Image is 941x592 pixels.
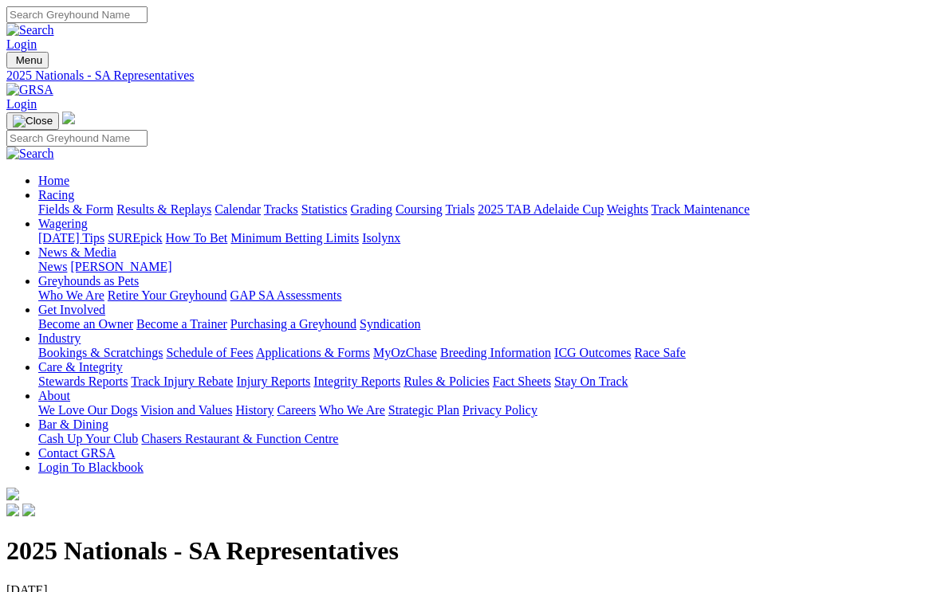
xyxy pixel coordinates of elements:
[38,403,137,417] a: We Love Our Dogs
[445,202,474,216] a: Trials
[38,260,935,274] div: News & Media
[493,374,551,388] a: Fact Sheets
[6,97,37,111] a: Login
[38,346,163,359] a: Bookings & Scratchings
[256,346,370,359] a: Applications & Forms
[38,288,935,303] div: Greyhounds as Pets
[6,23,54,37] img: Search
[6,112,59,130] button: Toggle navigation
[319,403,385,417] a: Who We Are
[6,83,53,97] img: GRSA
[404,374,490,388] a: Rules & Policies
[6,536,935,566] h1: 2025 Nationals - SA Representatives
[362,231,400,245] a: Isolynx
[166,231,228,245] a: How To Bet
[6,488,19,500] img: logo-grsa-white.png
[38,231,104,245] a: [DATE] Tips
[38,461,144,474] a: Login To Blackbook
[440,346,551,359] a: Breeding Information
[554,346,631,359] a: ICG Outcomes
[38,217,88,230] a: Wagering
[38,389,70,402] a: About
[38,346,935,360] div: Industry
[38,274,139,288] a: Greyhounds as Pets
[6,504,19,516] img: facebook.svg
[38,231,935,245] div: Wagering
[230,317,356,331] a: Purchasing a Greyhound
[264,202,298,216] a: Tracks
[136,317,227,331] a: Become a Trainer
[131,374,233,388] a: Track Injury Rebate
[38,374,128,388] a: Stewards Reports
[554,374,628,388] a: Stay On Track
[140,403,232,417] a: Vision and Values
[351,202,392,216] a: Grading
[478,202,604,216] a: 2025 TAB Adelaide Cup
[607,202,648,216] a: Weights
[16,54,42,66] span: Menu
[6,6,148,23] input: Search
[38,245,116,259] a: News & Media
[313,374,400,388] a: Integrity Reports
[373,346,437,359] a: MyOzChase
[38,202,935,217] div: Racing
[38,317,133,331] a: Become an Owner
[38,202,113,216] a: Fields & Form
[108,288,227,302] a: Retire Your Greyhound
[108,231,162,245] a: SUREpick
[38,446,115,460] a: Contact GRSA
[38,260,67,273] a: News
[38,174,69,187] a: Home
[38,360,123,374] a: Care & Integrity
[38,432,138,445] a: Cash Up Your Club
[235,403,274,417] a: History
[396,202,443,216] a: Coursing
[230,231,359,245] a: Minimum Betting Limits
[463,403,537,417] a: Privacy Policy
[652,202,750,216] a: Track Maintenance
[166,346,253,359] a: Schedule of Fees
[141,432,338,445] a: Chasers Restaurant & Function Centre
[13,115,53,127] img: Close
[215,202,261,216] a: Calendar
[38,374,935,389] div: Care & Integrity
[388,403,459,417] a: Strategic Plan
[38,432,935,446] div: Bar & Dining
[301,202,348,216] a: Statistics
[6,130,148,147] input: Search
[230,288,342,302] a: GAP SA Assessments
[236,374,310,388] a: Injury Reports
[38,317,935,331] div: Get Involved
[277,403,316,417] a: Careers
[6,69,935,83] a: 2025 Nationals - SA Representatives
[62,112,75,124] img: logo-grsa-white.png
[38,331,81,345] a: Industry
[6,147,54,161] img: Search
[6,37,37,51] a: Login
[22,504,35,516] img: twitter.svg
[360,317,420,331] a: Syndication
[38,288,104,302] a: Who We Are
[38,188,74,202] a: Racing
[38,418,108,431] a: Bar & Dining
[116,202,211,216] a: Results & Replays
[38,403,935,418] div: About
[38,303,105,316] a: Get Involved
[70,260,171,273] a: [PERSON_NAME]
[634,346,685,359] a: Race Safe
[6,52,49,69] button: Toggle navigation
